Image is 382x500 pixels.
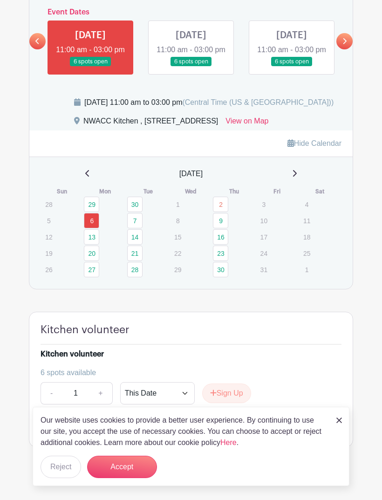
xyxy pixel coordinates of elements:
p: 1 [299,262,314,277]
p: 8 [170,213,185,228]
p: 29 [170,262,185,277]
a: + [89,382,112,404]
p: 3 [256,197,271,212]
a: Here [220,438,237,446]
p: 24 [256,246,271,260]
p: 25 [299,246,314,260]
div: Kitchen volunteer [41,349,104,360]
p: 5 [41,213,56,228]
th: Tue [127,187,170,196]
span: (Central Time (US & [GEOGRAPHIC_DATA])) [182,98,334,106]
a: 20 [84,246,99,261]
p: 11 [299,213,314,228]
p: 22 [170,246,185,260]
a: 7 [127,213,143,228]
a: 30 [127,197,143,212]
a: Hide Calendar [287,139,341,147]
a: 27 [84,262,99,277]
th: Sun [41,187,83,196]
p: 17 [256,230,271,244]
div: [DATE] 11:00 am to 03:00 pm [84,97,334,108]
p: 28 [41,197,56,212]
button: Sign Up [202,384,251,403]
a: 13 [84,229,99,245]
p: 31 [256,262,271,277]
a: 6 [84,213,99,228]
th: Mon [83,187,126,196]
a: 30 [213,262,228,277]
p: 1 [170,197,185,212]
th: Fri [255,187,298,196]
th: Sat [299,187,341,196]
p: 26 [41,262,56,277]
p: 19 [41,246,56,260]
a: 14 [127,229,143,245]
div: NWACC Kitchen , [STREET_ADDRESS] [83,116,218,130]
div: 6 spots available [41,367,334,378]
a: - [41,382,62,404]
img: close_button-5f87c8562297e5c2d7936805f587ecaba9071eb48480494691a3f1689db116b3.svg [336,418,342,423]
a: 28 [127,262,143,277]
a: 16 [213,229,228,245]
p: 12 [41,230,56,244]
button: Accept [87,456,157,478]
th: Thu [212,187,255,196]
p: 18 [299,230,314,244]
h6: Event Dates [46,8,336,17]
h4: Kitchen volunteer [41,323,130,336]
p: 15 [170,230,185,244]
span: [DATE] [179,168,203,179]
a: 2 [213,197,228,212]
a: 9 [213,213,228,228]
p: 10 [256,213,271,228]
button: Reject [41,456,81,478]
a: 23 [213,246,228,261]
a: 29 [84,197,99,212]
p: Our website uses cookies to provide a better user experience. By continuing to use our site, you ... [41,415,327,448]
a: 21 [127,246,143,261]
p: 4 [299,197,314,212]
a: View on Map [225,116,268,130]
th: Wed [170,187,212,196]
